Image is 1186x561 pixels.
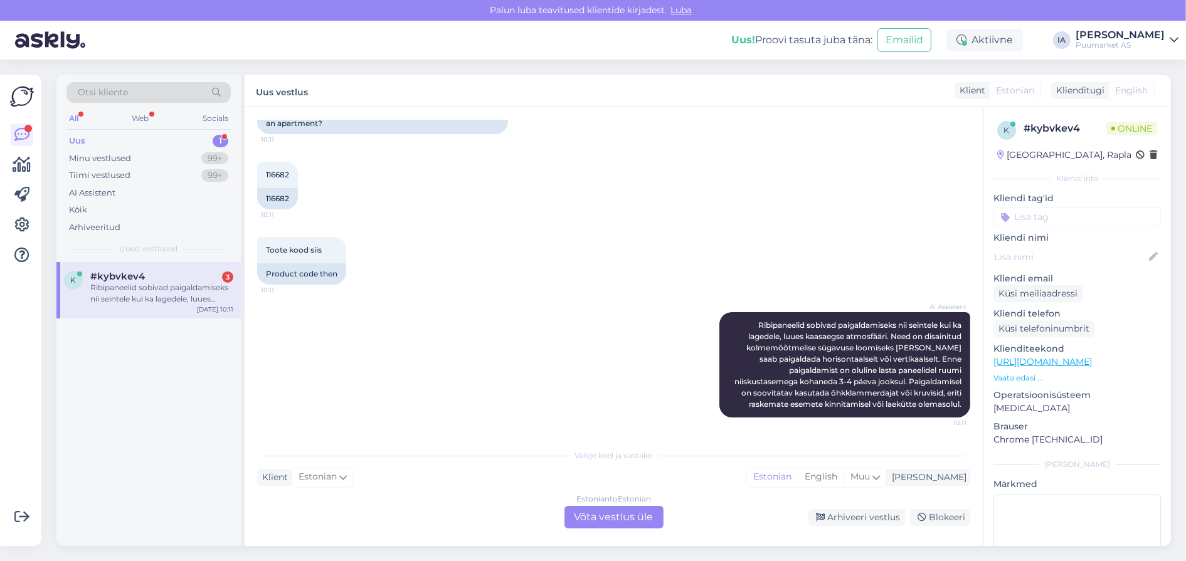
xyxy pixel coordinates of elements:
p: Chrome [TECHNICAL_ID] [993,433,1161,446]
span: k [71,275,77,285]
span: 10:11 [261,135,308,144]
div: [DATE] 10:11 [197,305,233,314]
b: Uus! [731,34,755,46]
p: [MEDICAL_DATA] [993,402,1161,415]
div: AI Assistent [69,187,115,199]
div: Võta vestlus üle [564,506,664,528]
p: Kliendi telefon [993,307,1161,320]
div: Arhiveeri vestlus [808,509,905,526]
div: Socials [200,110,231,127]
div: # kybvkev4 [1024,121,1106,136]
span: Online [1106,122,1157,135]
div: Product code then [257,263,346,285]
div: Kõik [69,204,87,216]
div: Kliendi info [993,173,1161,184]
a: [URL][DOMAIN_NAME] [993,356,1092,367]
p: Klienditeekond [993,342,1161,355]
div: Estonian to Estonian [576,493,651,505]
p: Vaata edasi ... [993,372,1161,384]
p: Kliendi tag'id [993,192,1161,205]
button: Emailid [877,28,931,52]
div: 116682 [257,188,298,209]
a: [PERSON_NAME]Puumarket AS [1076,30,1178,50]
span: Toote kood siis [266,245,322,254]
div: All [66,110,81,127]
div: Minu vestlused [69,152,131,165]
div: IA [1053,31,1071,49]
span: English [1115,84,1148,97]
div: Klienditugi [1051,84,1104,97]
div: Küsi telefoninumbrit [993,320,1094,337]
span: AI Assistent [919,302,966,312]
p: Märkmed [993,478,1161,491]
p: Operatsioonisüsteem [993,389,1161,402]
span: Otsi kliente [78,86,128,99]
p: Kliendi email [993,272,1161,285]
div: Proovi tasuta juba täna: [731,33,872,48]
div: Klient [257,471,288,484]
span: 10:11 [261,210,308,219]
span: #kybvkev4 [90,271,145,282]
span: Estonian [299,470,337,484]
img: Askly Logo [10,85,34,108]
div: 3 [222,271,233,283]
p: Kliendi nimi [993,231,1161,244]
div: Arhiveeritud [69,221,120,234]
label: Uus vestlus [256,82,308,99]
span: Muu [850,471,870,482]
div: Estonian [747,468,798,486]
span: 10:11 [261,285,308,295]
span: k [1004,125,1010,135]
div: [GEOGRAPHIC_DATA], Rapla [997,149,1131,162]
span: Ribipaneelid sobivad paigaldamiseks nii seintele kui ka lagedele, luues kaasaegse atmosfääri. Nee... [734,320,963,409]
div: [PERSON_NAME] [887,471,966,484]
div: [PERSON_NAME] [993,459,1161,470]
div: Uus [69,135,85,147]
div: Küsi meiliaadressi [993,285,1083,302]
span: Estonian [996,84,1034,97]
div: 1 [213,135,228,147]
input: Lisa tag [993,207,1161,226]
div: [PERSON_NAME] [1076,30,1165,40]
div: 99+ [201,152,228,165]
div: 99+ [201,169,228,182]
span: 116682 [266,170,289,179]
div: Web [130,110,152,127]
div: Puumarket AS [1076,40,1165,50]
span: Luba [667,4,696,16]
span: 10:11 [919,418,966,427]
div: Blokeeri [910,509,970,526]
div: Aktiivne [946,29,1023,51]
div: Tiimi vestlused [69,169,130,182]
div: Valige keel ja vastake [257,450,970,461]
p: Brauser [993,420,1161,433]
span: Uued vestlused [120,243,178,254]
input: Lisa nimi [994,250,1146,264]
div: Ribipaneelid sobivad paigaldamiseks nii seintele kui ka lagedele, luues kaasaegse atmosfääri. Nee... [90,282,233,305]
div: English [798,468,844,486]
div: Klient [955,84,985,97]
